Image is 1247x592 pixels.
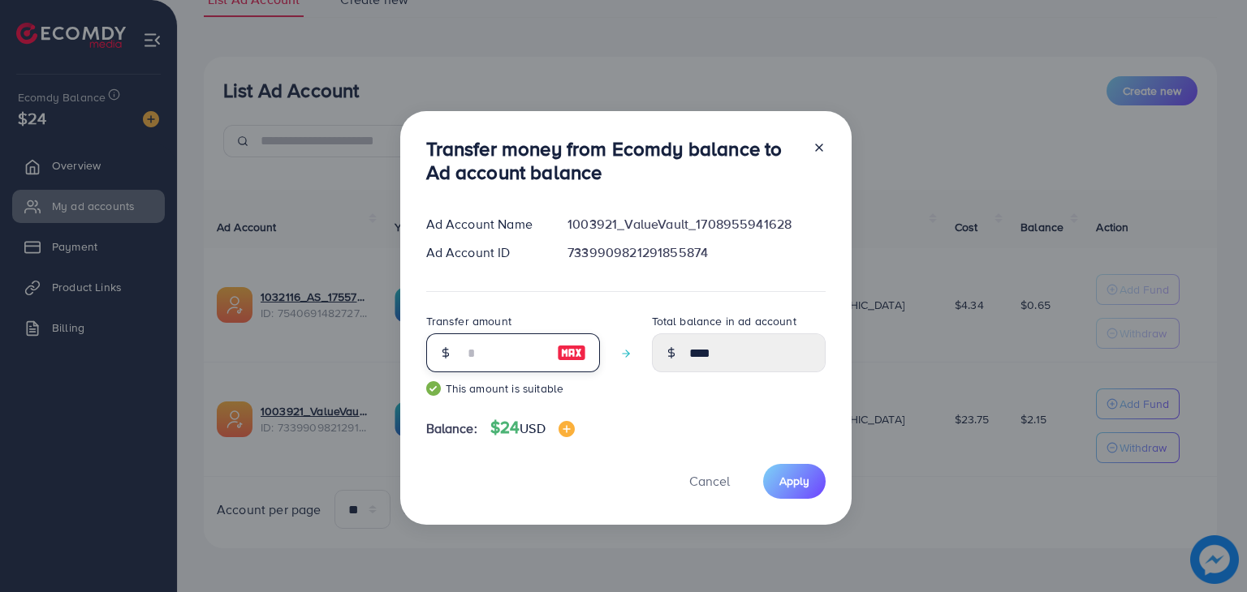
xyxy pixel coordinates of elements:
span: Balance: [426,419,477,438]
h4: $24 [490,418,575,438]
img: image [557,343,586,362]
button: Cancel [669,464,750,499]
div: 1003921_ValueVault_1708955941628 [554,215,838,234]
div: Ad Account ID [413,243,555,262]
img: guide [426,381,441,396]
img: image [559,421,575,437]
label: Total balance in ad account [652,313,796,329]
label: Transfer amount [426,313,511,329]
div: Ad Account Name [413,215,555,234]
div: 7339909821291855874 [554,243,838,262]
h3: Transfer money from Ecomdy balance to Ad account balance [426,137,800,184]
span: USD [520,419,545,437]
button: Apply [763,464,826,499]
span: Apply [779,473,809,489]
span: Cancel [689,472,730,490]
small: This amount is suitable [426,380,600,397]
